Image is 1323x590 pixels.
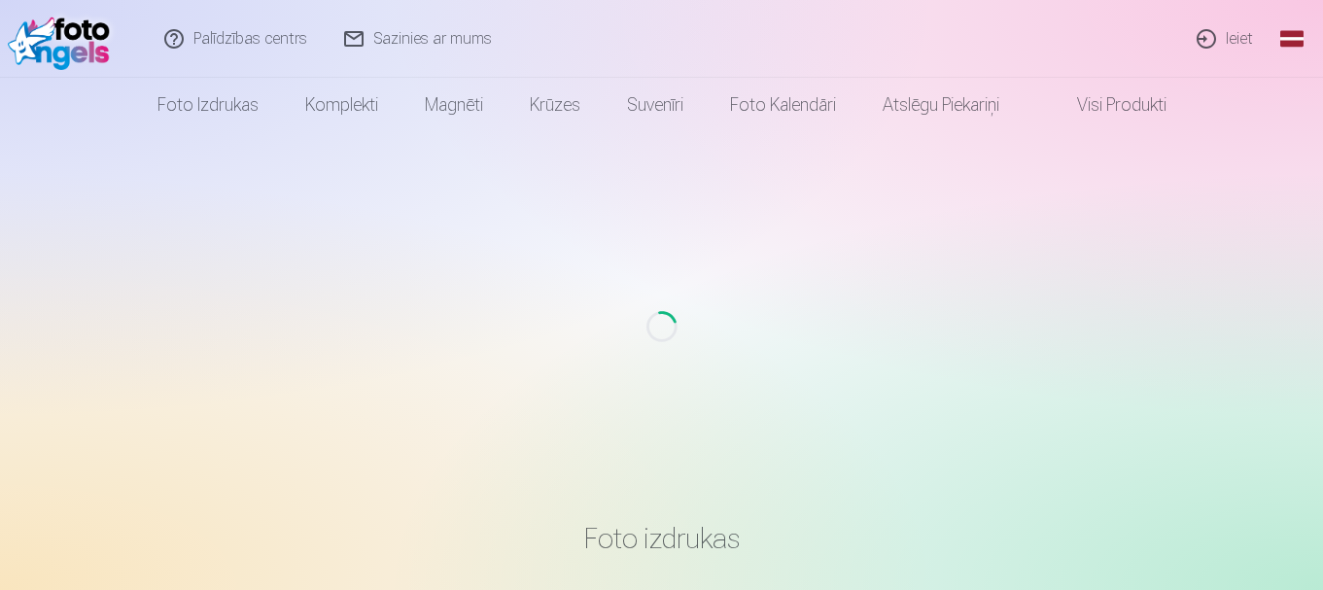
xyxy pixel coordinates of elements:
a: Krūzes [506,78,604,132]
a: Foto izdrukas [134,78,282,132]
a: Atslēgu piekariņi [859,78,1023,132]
a: Foto kalendāri [707,78,859,132]
a: Visi produkti [1023,78,1190,132]
h3: Foto izdrukas [94,521,1230,556]
a: Suvenīri [604,78,707,132]
a: Komplekti [282,78,401,132]
a: Magnēti [401,78,506,132]
img: /fa1 [8,8,120,70]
